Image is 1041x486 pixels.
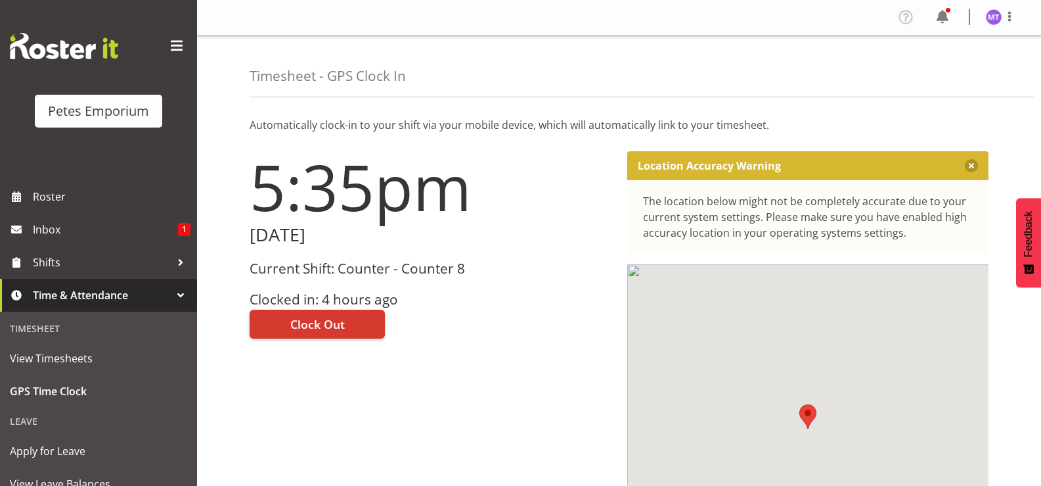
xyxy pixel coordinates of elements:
span: Inbox [33,220,178,239]
span: Feedback [1023,211,1034,257]
span: 1 [178,223,190,236]
span: GPS Time Clock [10,381,187,401]
div: Timesheet [3,315,194,342]
p: Automatically clock-in to your shift via your mobile device, which will automatically link to you... [250,117,988,133]
a: View Timesheets [3,342,194,375]
img: Rosterit website logo [10,33,118,59]
h3: Current Shift: Counter - Counter 8 [250,261,611,276]
h4: Timesheet - GPS Clock In [250,68,406,84]
span: Clock Out [290,316,345,333]
p: Location Accuracy Warning [638,159,781,172]
button: Clock Out [250,310,385,339]
span: View Timesheets [10,349,187,368]
button: Close message [965,159,978,172]
a: GPS Time Clock [3,375,194,408]
div: Leave [3,408,194,435]
div: The location below might not be completely accurate due to your current system settings. Please m... [643,193,973,241]
span: Time & Attendance [33,285,171,305]
button: Feedback - Show survey [1016,198,1041,287]
a: Apply for Leave [3,435,194,468]
h1: 5:35pm [250,151,611,222]
h2: [DATE] [250,225,611,245]
h3: Clocked in: 4 hours ago [250,292,611,307]
div: Petes Emporium [48,101,149,121]
span: Shifts [33,253,171,272]
span: Roster [33,187,190,207]
span: Apply for Leave [10,441,187,461]
img: mya-taupawa-birkhead5814.jpg [986,9,1002,25]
